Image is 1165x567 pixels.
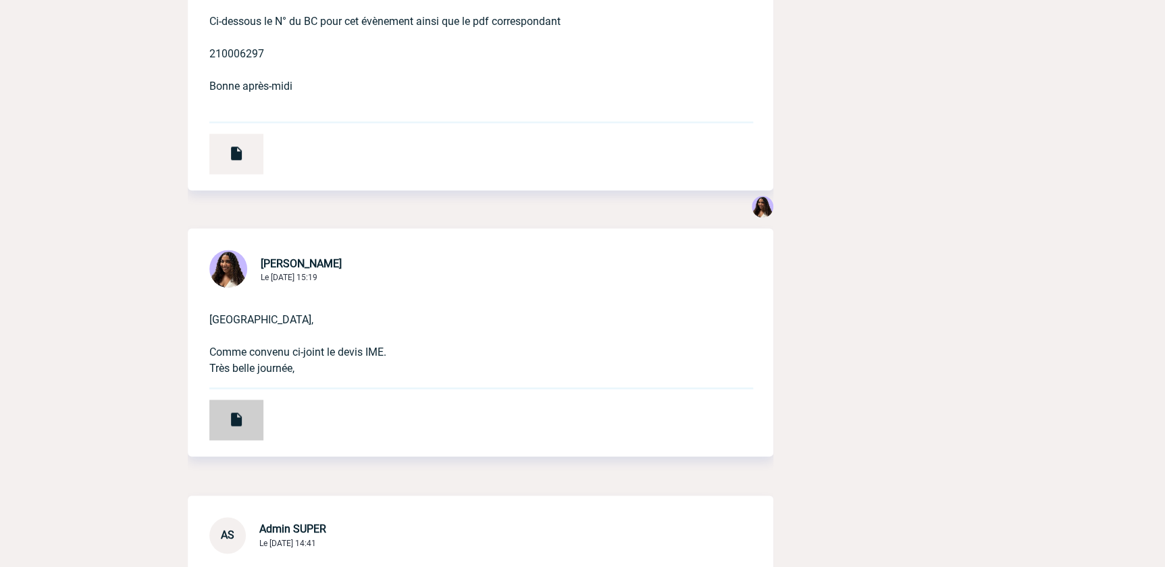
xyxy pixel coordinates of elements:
[259,522,326,535] span: Admin SUPER
[752,196,773,220] div: Jessica NETO BOGALHO 12 Septembre 2025 à 15:49
[188,141,263,154] a: PO_86_210006297_0_F.pdf
[259,538,316,547] span: Le [DATE] 14:41
[209,290,714,377] p: [GEOGRAPHIC_DATA], Comme convenu ci-joint le devis IME. Très belle journée,
[221,529,234,541] span: AS
[188,407,263,420] a: Devis PRO451347 ABEILLE IARD & SANTE (1).pdf
[261,257,342,270] span: [PERSON_NAME]
[209,250,247,288] img: 131234-0.jpg
[752,196,773,217] img: 131234-0.jpg
[261,273,317,282] span: Le [DATE] 15:19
